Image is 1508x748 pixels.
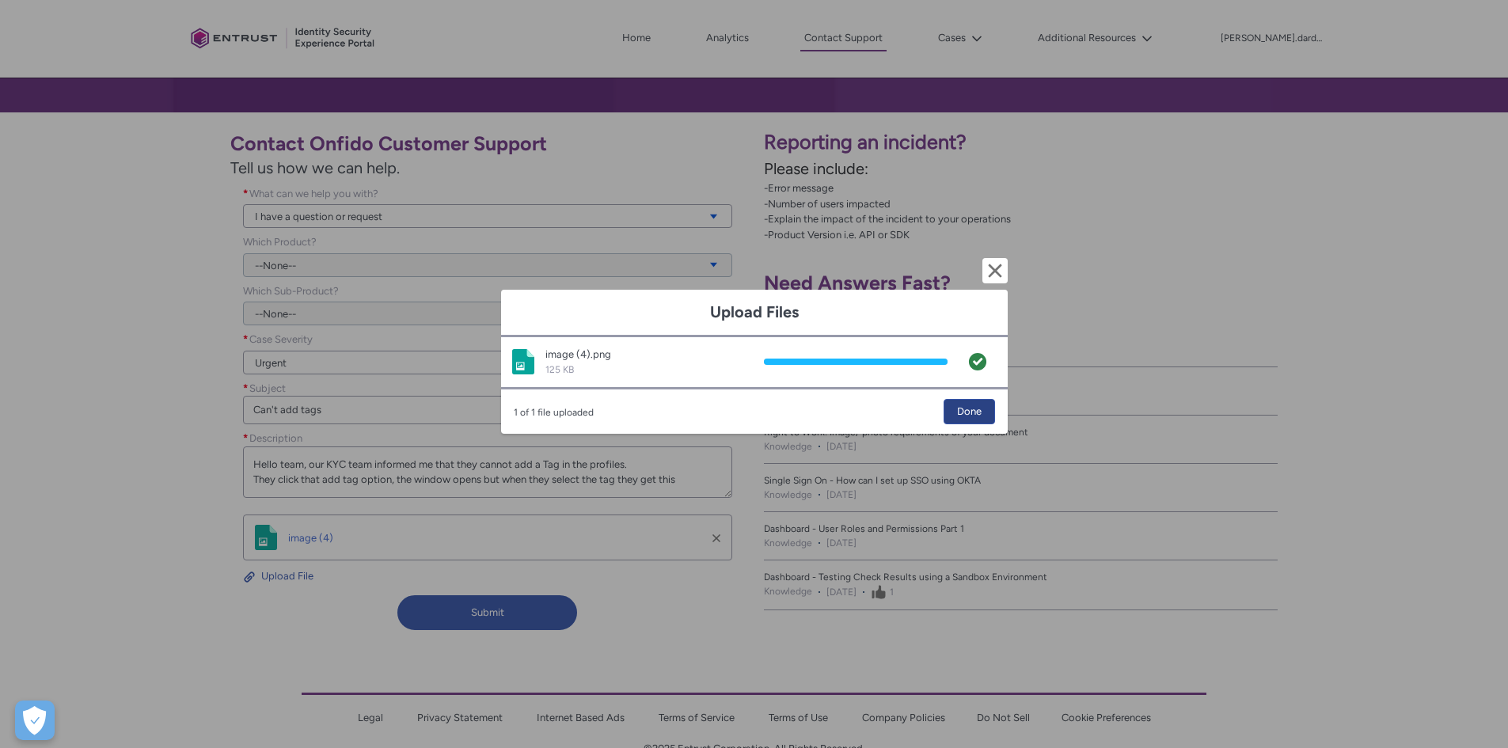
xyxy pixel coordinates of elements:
span: Done [957,400,982,423]
button: Open Preferences [15,701,55,740]
button: Done [944,399,995,424]
button: Cancel and close [982,258,1008,283]
span: 125 [545,364,560,375]
div: image (4).png [545,347,754,363]
h1: Upload Files [514,302,995,322]
iframe: Qualified Messenger [1435,675,1508,748]
span: KB [563,364,574,375]
span: 1 of 1 file uploaded [514,399,594,420]
div: Cookie Preferences [15,701,55,740]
